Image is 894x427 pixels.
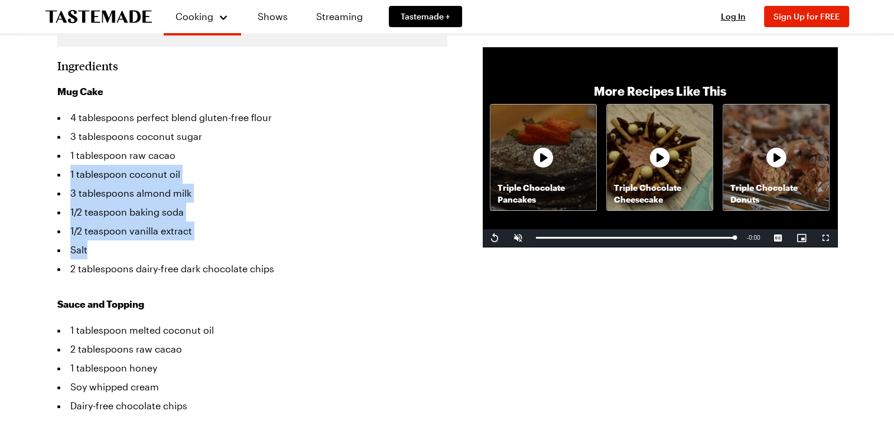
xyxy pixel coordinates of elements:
[536,237,735,239] div: Progress Bar
[57,297,447,311] h3: Sauce and Topping
[57,146,447,165] li: 1 tablespoon raw cacao
[773,11,840,21] span: Sign Up for FREE
[749,234,760,241] span: 0:00
[57,221,447,240] li: 1/2 teaspoon vanilla extract
[57,358,447,377] li: 1 tablespoon honey
[45,10,152,24] a: To Tastemade Home Page
[764,6,849,27] button: Sign Up for FREE
[490,182,596,206] p: Triple Chocolate Pancakes
[57,396,447,415] li: Dairy-free chocolate chips
[594,83,726,99] p: More Recipes Like This
[57,203,447,221] li: 1/2 teaspoon baking soda
[57,240,447,259] li: Salt
[401,11,450,22] span: Tastemade +
[790,229,814,247] button: Picture-in-Picture
[57,58,118,73] h2: Ingredients
[57,84,447,99] h3: Mug Cake
[607,182,713,206] p: Triple Chocolate Cheesecake
[57,184,447,203] li: 3 tablespoons almond milk
[57,377,447,396] li: Soy whipped cream
[57,165,447,184] li: 1 tablespoon coconut oil
[506,229,530,247] button: Unmute
[57,340,447,358] li: 2 tablespoons raw cacao
[814,229,837,247] button: Fullscreen
[57,259,447,278] li: 2 tablespoons dairy-free dark chocolate chips
[721,11,746,21] span: Log In
[766,229,790,247] button: Captions
[57,127,447,146] li: 3 tablespoons coconut sugar
[723,182,829,206] p: Triple Chocolate Donuts
[606,104,713,211] a: Triple Chocolate CheesecakeRecipe image thumbnail
[57,108,447,127] li: 4 tablespoons perfect blend gluten-free flour
[490,104,597,211] a: Triple Chocolate PancakesRecipe image thumbnail
[710,11,757,22] button: Log In
[723,104,830,211] a: Triple Chocolate DonutsRecipe image thumbnail
[175,5,229,28] button: Cooking
[57,321,447,340] li: 1 tablespoon melted coconut oil
[175,11,213,22] span: Cooking
[747,234,749,241] span: -
[389,6,462,27] a: Tastemade +
[483,229,506,247] button: Replay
